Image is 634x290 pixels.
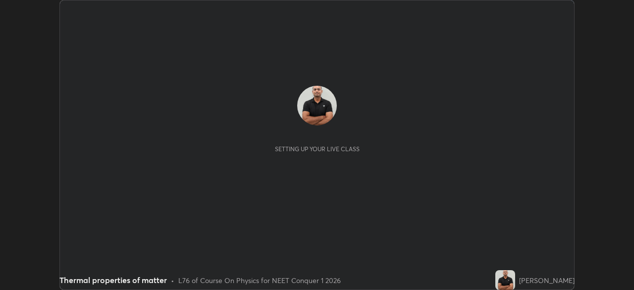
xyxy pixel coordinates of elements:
[495,270,515,290] img: a183ceb4c4e046f7af72081f627da574.jpg
[59,274,167,286] div: Thermal properties of matter
[171,275,174,286] div: •
[297,86,337,125] img: a183ceb4c4e046f7af72081f627da574.jpg
[275,145,360,153] div: Setting up your live class
[178,275,341,286] div: L76 of Course On Physics for NEET Conquer 1 2026
[519,275,575,286] div: [PERSON_NAME]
